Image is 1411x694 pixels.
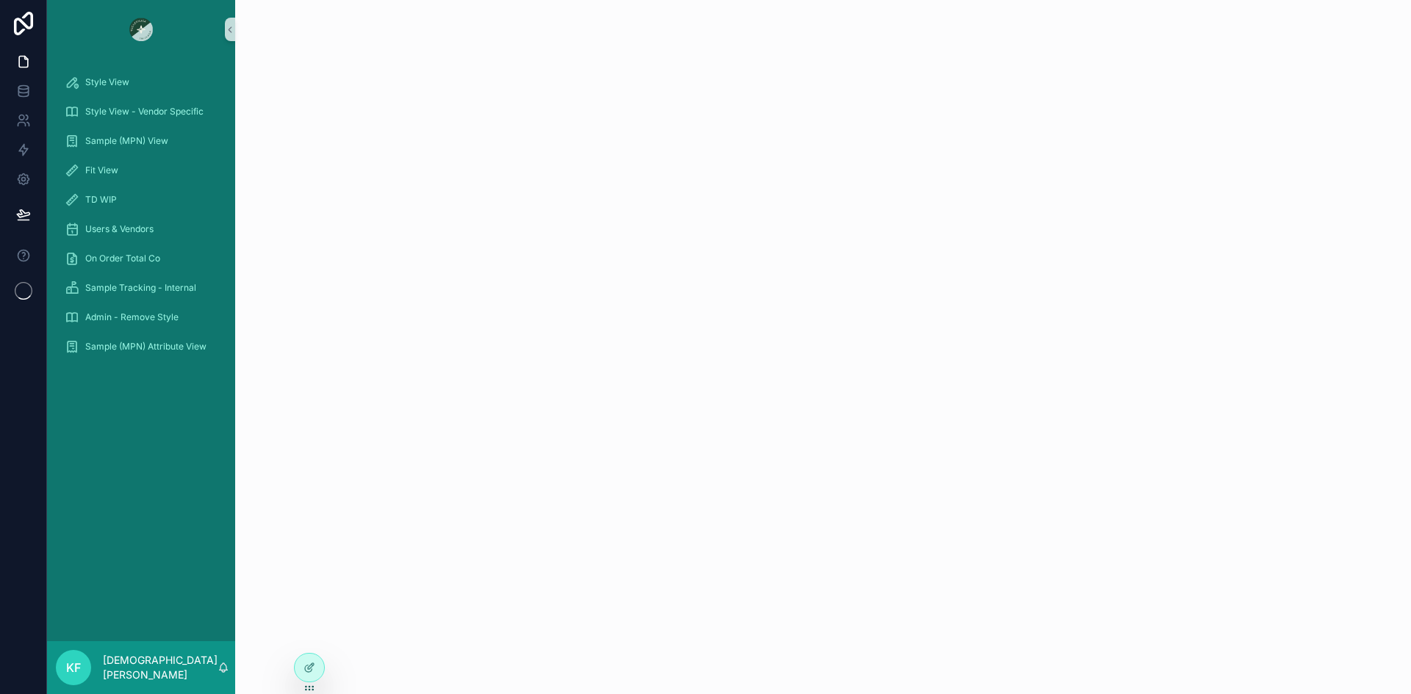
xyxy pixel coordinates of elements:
span: Style View - Vendor Specific [85,106,204,118]
a: Users & Vendors [56,216,226,242]
span: KF [66,659,81,676]
a: On Order Total Co [56,245,226,272]
span: Sample Tracking - Internal [85,282,196,294]
span: Admin - Remove Style [85,311,179,323]
span: Fit View [85,165,118,176]
a: TD WIP [56,187,226,213]
span: Users & Vendors [85,223,154,235]
span: Sample (MPN) Attribute View [85,341,207,353]
span: Style View [85,76,129,88]
span: Sample (MPN) View [85,135,168,147]
a: Admin - Remove Style [56,304,226,330]
p: [DEMOGRAPHIC_DATA][PERSON_NAME] [103,653,218,682]
a: Sample Tracking - Internal [56,275,226,301]
img: App logo [129,18,153,41]
a: Sample (MPN) View [56,128,226,154]
span: TD WIP [85,194,117,206]
a: Style View [56,69,226,95]
a: Fit View [56,157,226,184]
span: On Order Total Co [85,253,160,264]
div: scrollable content [47,59,235,379]
a: Sample (MPN) Attribute View [56,333,226,360]
a: Style View - Vendor Specific [56,98,226,125]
